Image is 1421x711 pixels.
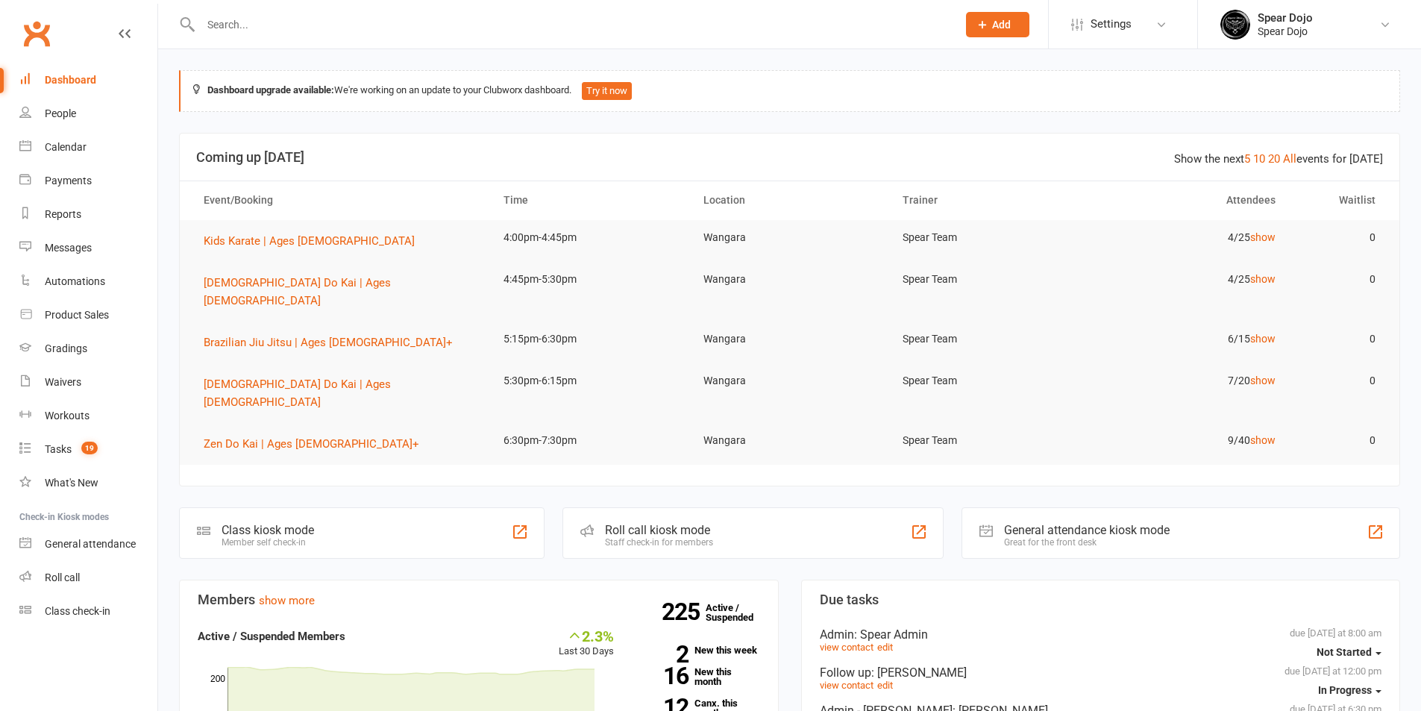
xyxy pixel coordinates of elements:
[1089,322,1289,357] td: 6/15
[662,601,706,623] strong: 225
[1268,152,1280,166] a: 20
[992,19,1011,31] span: Add
[820,592,1382,607] h3: Due tasks
[1289,363,1389,398] td: 0
[690,181,890,219] th: Location
[1004,537,1170,548] div: Great for the front desk
[198,630,345,643] strong: Active / Suspended Members
[871,665,967,680] span: : [PERSON_NAME]
[204,274,477,310] button: [DEMOGRAPHIC_DATA] Do Kai | Ages [DEMOGRAPHIC_DATA]
[1089,423,1289,458] td: 9/40
[690,262,890,297] td: Wangara
[1250,231,1276,243] a: show
[820,665,1382,680] div: Follow up
[690,423,890,458] td: Wangara
[1289,181,1389,219] th: Waitlist
[259,594,315,607] a: show more
[19,332,157,366] a: Gradings
[877,642,893,653] a: edit
[18,15,55,52] a: Clubworx
[19,198,157,231] a: Reports
[636,643,688,665] strong: 2
[198,592,760,607] h3: Members
[605,523,713,537] div: Roll call kiosk mode
[820,642,873,653] a: view contact
[1250,273,1276,285] a: show
[45,74,96,86] div: Dashboard
[19,63,157,97] a: Dashboard
[636,667,760,686] a: 16New this month
[1317,639,1381,665] button: Not Started
[820,627,1382,642] div: Admin
[81,442,98,454] span: 19
[1289,262,1389,297] td: 0
[490,262,690,297] td: 4:45pm-5:30pm
[45,175,92,187] div: Payments
[45,242,92,254] div: Messages
[1258,11,1313,25] div: Spear Dojo
[204,437,419,451] span: Zen Do Kai | Ages [DEMOGRAPHIC_DATA]+
[45,342,87,354] div: Gradings
[19,399,157,433] a: Workouts
[889,423,1089,458] td: Spear Team
[1318,684,1372,696] span: In Progress
[1220,10,1250,40] img: thumb_image1623745760.png
[1318,677,1381,704] button: In Progress
[559,627,614,644] div: 2.3%
[490,181,690,219] th: Time
[19,433,157,466] a: Tasks 19
[636,645,760,655] a: 2New this week
[690,363,890,398] td: Wangara
[1089,363,1289,398] td: 7/20
[1244,152,1250,166] a: 5
[690,322,890,357] td: Wangara
[19,561,157,595] a: Roll call
[1289,220,1389,255] td: 0
[1089,262,1289,297] td: 4/25
[1089,181,1289,219] th: Attendees
[190,181,490,219] th: Event/Booking
[820,680,873,691] a: view contact
[889,262,1089,297] td: Spear Team
[19,131,157,164] a: Calendar
[19,164,157,198] a: Payments
[45,208,81,220] div: Reports
[204,232,425,250] button: Kids Karate | Ages [DEMOGRAPHIC_DATA]
[490,322,690,357] td: 5:15pm-6:30pm
[889,363,1089,398] td: Spear Team
[222,523,314,537] div: Class kiosk mode
[1004,523,1170,537] div: General attendance kiosk mode
[559,627,614,660] div: Last 30 Days
[222,537,314,548] div: Member self check-in
[45,376,81,388] div: Waivers
[966,12,1029,37] button: Add
[45,309,109,321] div: Product Sales
[204,234,415,248] span: Kids Karate | Ages [DEMOGRAPHIC_DATA]
[45,141,87,153] div: Calendar
[45,107,76,119] div: People
[196,150,1383,165] h3: Coming up [DATE]
[877,680,893,691] a: edit
[179,70,1400,112] div: We're working on an update to your Clubworx dashboard.
[19,231,157,265] a: Messages
[45,275,105,287] div: Automations
[204,276,391,307] span: [DEMOGRAPHIC_DATA] Do Kai | Ages [DEMOGRAPHIC_DATA]
[19,595,157,628] a: Class kiosk mode
[1174,150,1383,168] div: Show the next events for [DATE]
[45,477,98,489] div: What's New
[45,571,80,583] div: Roll call
[19,466,157,500] a: What's New
[1250,375,1276,386] a: show
[605,537,713,548] div: Staff check-in for members
[1289,322,1389,357] td: 0
[1250,434,1276,446] a: show
[19,97,157,131] a: People
[1089,220,1289,255] td: 4/25
[45,538,136,550] div: General attendance
[45,605,110,617] div: Class check-in
[889,322,1089,357] td: Spear Team
[490,423,690,458] td: 6:30pm-7:30pm
[204,333,463,351] button: Brazilian Jiu Jitsu | Ages [DEMOGRAPHIC_DATA]+
[45,410,90,422] div: Workouts
[490,363,690,398] td: 5:30pm-6:15pm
